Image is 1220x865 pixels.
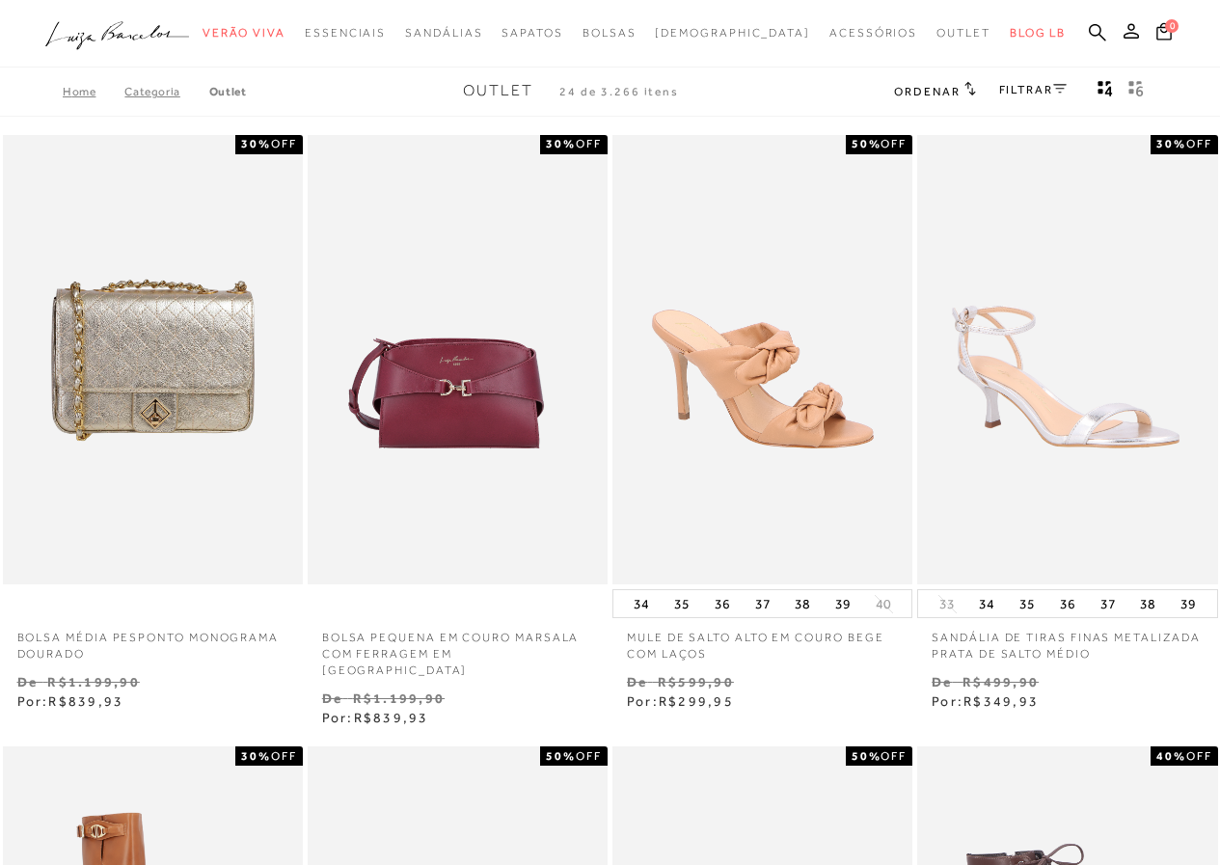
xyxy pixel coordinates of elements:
span: 0 [1165,19,1179,33]
img: Bolsa média pesponto monograma dourado [5,138,301,582]
button: 35 [668,590,695,617]
a: BOLSA PEQUENA EM COURO MARSALA COM FERRAGEM EM [GEOGRAPHIC_DATA] [308,618,608,678]
button: 37 [1095,590,1122,617]
small: De [322,690,342,706]
a: Home [63,85,124,98]
button: 36 [1054,590,1081,617]
span: Bolsas [583,26,637,40]
a: noSubCategoriesText [502,15,562,51]
a: Bolsa média pesponto monograma dourado Bolsa média pesponto monograma dourado [5,138,301,582]
small: De [17,674,38,689]
span: Por: [17,693,124,709]
span: BLOG LB [1010,26,1066,40]
span: Por: [322,710,429,725]
button: Mostrar 4 produtos por linha [1092,79,1119,104]
a: MULE DE SALTO ALTO EM COURO BEGE COM LAÇOS MULE DE SALTO ALTO EM COURO BEGE COM LAÇOS [614,138,910,582]
strong: 30% [546,137,576,150]
a: SANDÁLIA DE TIRAS FINAS METALIZADA PRATA DE SALTO MÉDIO [917,618,1217,662]
strong: 30% [1156,137,1186,150]
span: OFF [576,137,602,150]
span: Por: [627,693,734,709]
button: gridText6Desc [1123,79,1150,104]
span: Sapatos [502,26,562,40]
span: OFF [881,749,907,763]
button: 0 [1151,21,1178,47]
span: R$299,95 [659,693,734,709]
strong: 50% [852,749,881,763]
strong: 30% [241,137,271,150]
img: SANDÁLIA DE TIRAS FINAS METALIZADA PRATA DE SALTO MÉDIO [919,138,1215,582]
small: De [932,674,952,689]
span: OFF [1186,137,1212,150]
strong: 50% [852,137,881,150]
button: 38 [789,590,816,617]
strong: 50% [546,749,576,763]
a: Bolsa média pesponto monograma dourado [3,618,303,662]
button: 36 [709,590,736,617]
span: Outlet [463,82,533,99]
button: 37 [749,590,776,617]
button: 33 [934,595,961,613]
span: R$839,93 [48,693,123,709]
span: R$349,93 [963,693,1039,709]
span: Verão Viva [203,26,285,40]
a: noSubCategoriesText [305,15,386,51]
a: noSubCategoriesText [655,15,810,51]
button: 38 [1134,590,1161,617]
span: [DEMOGRAPHIC_DATA] [655,26,810,40]
a: BOLSA PEQUENA EM COURO MARSALA COM FERRAGEM EM GANCHO BOLSA PEQUENA EM COURO MARSALA COM FERRAGEM... [310,138,606,582]
button: 34 [628,590,655,617]
span: Essenciais [305,26,386,40]
span: Ordenar [894,85,960,98]
strong: 40% [1156,749,1186,763]
a: SANDÁLIA DE TIRAS FINAS METALIZADA PRATA DE SALTO MÉDIO SANDÁLIA DE TIRAS FINAS METALIZADA PRATA ... [919,138,1215,582]
button: 34 [973,590,1000,617]
button: 39 [1175,590,1202,617]
a: noSubCategoriesText [203,15,285,51]
span: 24 de 3.266 itens [559,85,679,98]
span: Outlet [936,26,990,40]
button: 39 [829,590,856,617]
a: noSubCategoriesText [829,15,917,51]
a: Outlet [209,85,247,98]
button: 40 [870,595,897,613]
a: noSubCategoriesText [583,15,637,51]
span: R$839,93 [354,710,429,725]
img: BOLSA PEQUENA EM COURO MARSALA COM FERRAGEM EM GANCHO [310,138,606,582]
a: BLOG LB [1010,15,1066,51]
a: noSubCategoriesText [936,15,990,51]
span: OFF [576,749,602,763]
small: R$1.199,90 [47,674,139,689]
span: OFF [271,137,297,150]
small: De [627,674,647,689]
span: Acessórios [829,26,917,40]
a: noSubCategoriesText [405,15,482,51]
small: R$1.199,90 [353,690,445,706]
span: OFF [271,749,297,763]
small: R$499,90 [962,674,1039,689]
span: Por: [932,693,1039,709]
span: Sandálias [405,26,482,40]
span: OFF [1186,749,1212,763]
a: FILTRAR [999,83,1067,96]
span: OFF [881,137,907,150]
a: MULE DE SALTO ALTO EM COURO BEGE COM LAÇOS [612,618,912,662]
button: 35 [1014,590,1041,617]
a: Categoria [124,85,208,98]
img: MULE DE SALTO ALTO EM COURO BEGE COM LAÇOS [614,138,910,582]
small: R$599,90 [658,674,734,689]
strong: 30% [241,749,271,763]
